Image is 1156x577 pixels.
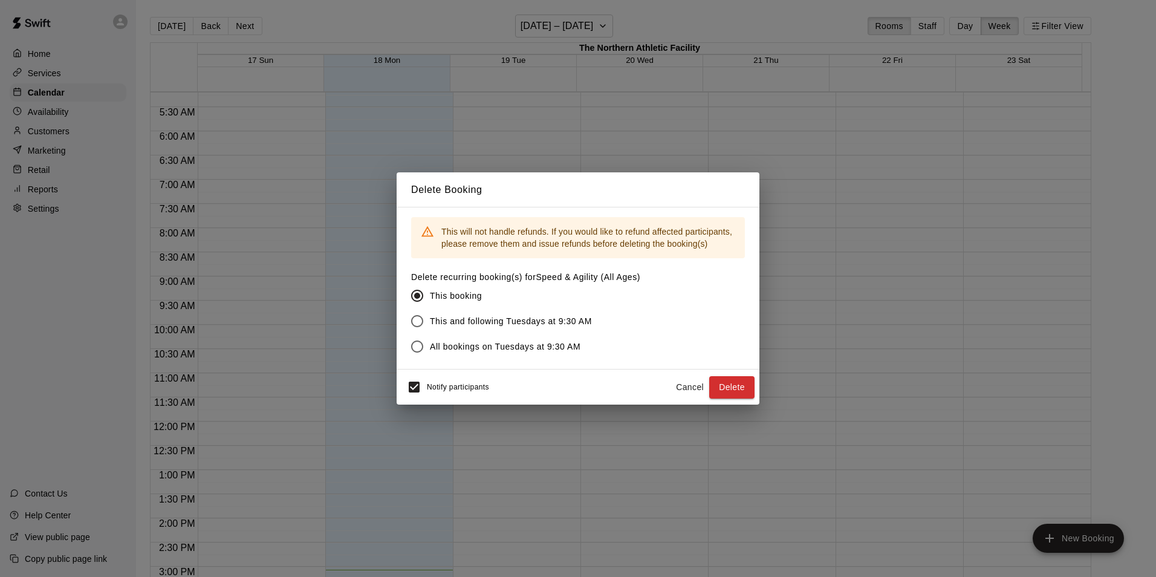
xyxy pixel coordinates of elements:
span: This booking [430,290,482,302]
span: This and following Tuesdays at 9:30 AM [430,315,592,328]
span: All bookings on Tuesdays at 9:30 AM [430,341,580,353]
button: Cancel [671,376,709,399]
h2: Delete Booking [397,172,759,207]
div: This will not handle refunds. If you would like to refund affected participants, please remove th... [441,221,735,255]
span: Notify participants [427,383,489,392]
button: Delete [709,376,755,399]
label: Delete recurring booking(s) for Speed & Agility (All Ages) [411,271,640,283]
